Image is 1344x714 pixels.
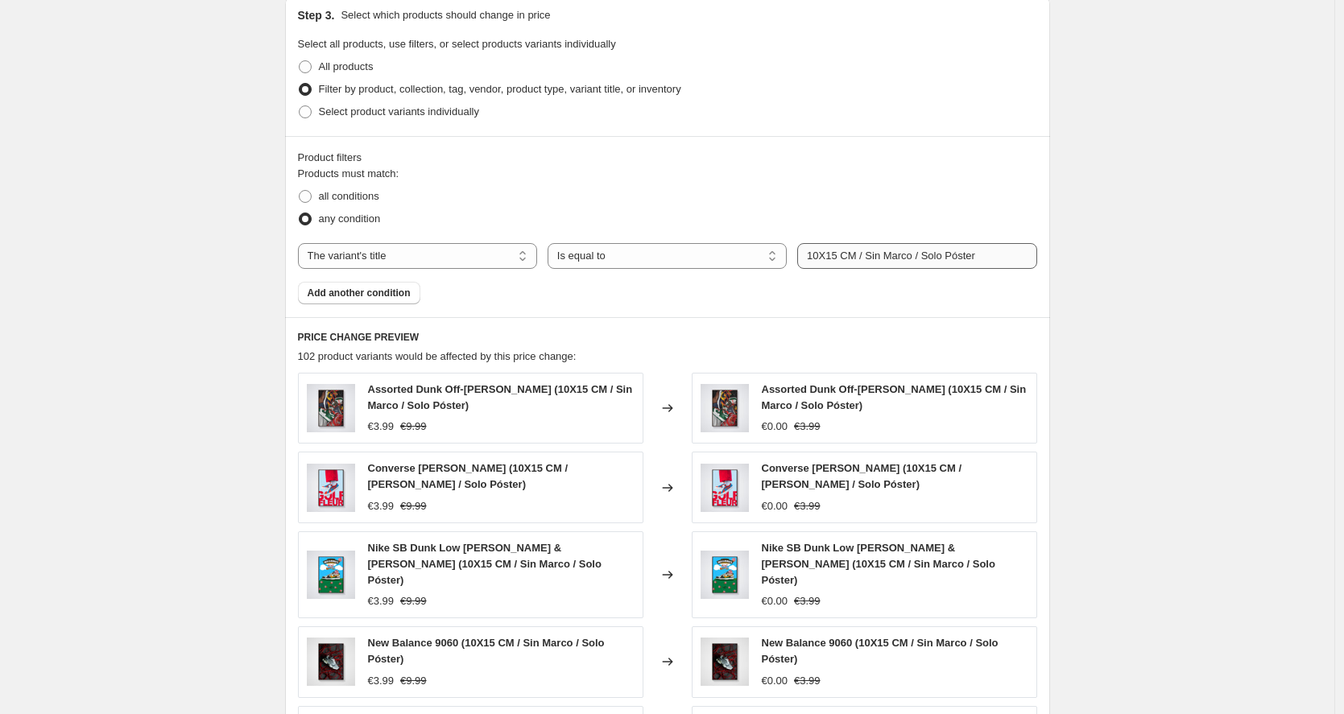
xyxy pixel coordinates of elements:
div: €3.99 [368,673,395,689]
span: Converse [PERSON_NAME] (10X15 CM / [PERSON_NAME] / Solo Póster) [368,462,569,490]
strike: €3.99 [794,419,821,435]
span: Select product variants individually [319,105,479,118]
span: All products [319,60,374,72]
p: Select which products should change in price [341,7,550,23]
img: 642342413_80x.jpg [307,551,355,599]
img: 5431313_80x.jpg [701,464,749,512]
span: any condition [319,213,381,225]
strike: €9.99 [400,673,427,689]
div: €3.99 [368,498,395,514]
div: €3.99 [368,419,395,435]
h2: Step 3. [298,7,335,23]
h6: PRICE CHANGE PREVIEW [298,331,1037,344]
div: Product filters [298,150,1037,166]
strike: €3.99 [794,498,821,514]
span: New Balance 9060 (10X15 CM / Sin Marco / Solo Póster) [762,637,999,665]
span: Filter by product, collection, tag, vendor, product type, variant title, or inventory [319,83,681,95]
div: €0.00 [762,498,788,514]
div: €3.99 [368,593,395,609]
span: Select all products, use filters, or select products variants individually [298,38,616,50]
span: Add another condition [308,287,411,299]
img: 86555756_1_80x.jpg [307,638,355,686]
strike: €9.99 [400,498,427,514]
div: €0.00 [762,593,788,609]
span: New Balance 9060 (10X15 CM / Sin Marco / Solo Póster) [368,637,605,665]
button: Add another condition [298,282,420,304]
div: €0.00 [762,673,788,689]
img: 87665456_80x.jpg [701,384,749,432]
span: Assorted Dunk Off-[PERSON_NAME] (10X15 CM / Sin Marco / Solo Póster) [368,383,633,411]
img: 642342413_80x.jpg [701,551,749,599]
strike: €3.99 [794,673,821,689]
span: Nike SB Dunk Low [PERSON_NAME] & [PERSON_NAME] (10X15 CM / Sin Marco / Solo Póster) [368,542,602,586]
strike: €3.99 [794,593,821,609]
div: €0.00 [762,419,788,435]
img: 87665456_80x.jpg [307,384,355,432]
img: 86555756_1_80x.jpg [701,638,749,686]
span: Converse [PERSON_NAME] (10X15 CM / [PERSON_NAME] / Solo Póster) [762,462,962,490]
img: 5431313_80x.jpg [307,464,355,512]
span: Nike SB Dunk Low [PERSON_NAME] & [PERSON_NAME] (10X15 CM / Sin Marco / Solo Póster) [762,542,995,586]
span: Products must match: [298,167,399,180]
span: 102 product variants would be affected by this price change: [298,350,577,362]
strike: €9.99 [400,593,427,609]
span: all conditions [319,190,379,202]
span: Assorted Dunk Off-[PERSON_NAME] (10X15 CM / Sin Marco / Solo Póster) [762,383,1027,411]
strike: €9.99 [400,419,427,435]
